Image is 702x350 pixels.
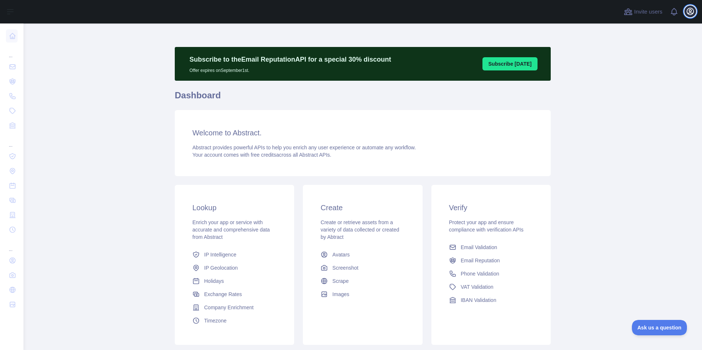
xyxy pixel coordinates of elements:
a: Company Enrichment [189,301,279,314]
span: Screenshot [332,264,358,271]
span: VAT Validation [461,283,493,291]
a: IP Geolocation [189,261,279,274]
span: Invite users [634,8,662,16]
h3: Lookup [192,203,276,213]
div: ... [6,44,18,59]
span: Exchange Rates [204,291,242,298]
span: Enrich your app or service with accurate and comprehensive data from Abstract [192,219,270,240]
span: Abstract provides powerful APIs to help you enrich any user experience or automate any workflow. [192,145,416,150]
button: Subscribe [DATE] [482,57,538,70]
p: Offer expires on September 1st. [189,65,391,73]
span: Company Enrichment [204,304,254,311]
iframe: Toggle Customer Support [632,320,687,335]
a: IP Intelligence [189,248,279,261]
span: Your account comes with across all Abstract APIs. [192,152,331,158]
a: Exchange Rates [189,288,279,301]
a: Images [318,288,408,301]
span: Avatars [332,251,350,258]
h1: Dashboard [175,90,551,107]
span: Protect your app and ensure compliance with verification APIs [449,219,524,233]
a: Holidays [189,274,279,288]
a: Phone Validation [446,267,536,280]
p: Subscribe to the Email Reputation API for a special 30 % discount [189,54,391,65]
button: Invite users [622,6,664,18]
a: Screenshot [318,261,408,274]
span: Email Validation [461,244,497,251]
h3: Verify [449,203,533,213]
a: Email Reputation [446,254,536,267]
span: Create or retrieve assets from a variety of data collected or created by Abtract [321,219,399,240]
a: Timezone [189,314,279,327]
span: IP Intelligence [204,251,236,258]
span: IP Geolocation [204,264,238,271]
span: Email Reputation [461,257,500,264]
a: VAT Validation [446,280,536,294]
span: IBAN Validation [461,296,496,304]
h3: Create [321,203,405,213]
a: Email Validation [446,241,536,254]
a: Scrape [318,274,408,288]
a: IBAN Validation [446,294,536,307]
span: Phone Validation [461,270,499,277]
span: Scrape [332,277,348,285]
span: free credits [251,152,276,158]
div: ... [6,238,18,252]
a: Avatars [318,248,408,261]
span: Images [332,291,349,298]
h3: Welcome to Abstract. [192,128,533,138]
span: Holidays [204,277,224,285]
span: Timezone [204,317,227,324]
div: ... [6,134,18,148]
